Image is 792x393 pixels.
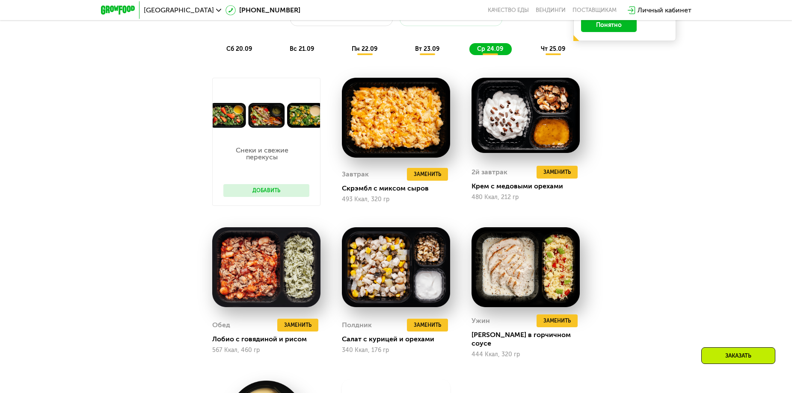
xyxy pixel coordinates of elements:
[212,347,320,354] div: 567 Ккал, 460 гр
[472,351,580,358] div: 444 Ккал, 320 гр
[572,7,617,14] div: поставщикам
[472,166,507,179] div: 2й завтрак
[541,45,565,53] span: чт 25.09
[290,45,314,53] span: вс 21.09
[144,7,214,14] span: [GEOGRAPHIC_DATA]
[581,18,637,32] button: Понятно
[284,321,311,329] span: Заменить
[223,147,301,161] p: Снеки и свежие перекусы
[212,335,327,343] div: Лобио с говядиной и рисом
[342,319,372,331] div: Полдник
[414,170,441,179] span: Заменить
[414,321,441,329] span: Заменить
[701,347,775,364] div: Заказать
[537,166,578,179] button: Заменить
[342,184,457,193] div: Скрэмбл с миксом сыров
[543,317,571,325] span: Заменить
[543,168,571,176] span: Заменить
[352,45,377,53] span: пн 22.09
[537,314,578,327] button: Заменить
[225,5,300,15] a: [PHONE_NUMBER]
[536,7,566,14] a: Вендинги
[472,331,587,348] div: [PERSON_NAME] в горчичном соусе
[477,45,503,53] span: ср 24.09
[277,319,318,331] button: Заменить
[638,5,691,15] div: Личный кабинет
[472,314,490,327] div: Ужин
[212,319,230,331] div: Обед
[342,168,369,181] div: Завтрак
[226,45,252,53] span: сб 20.09
[472,182,587,191] div: Крем с медовыми орехами
[415,45,439,53] span: вт 23.09
[342,196,450,203] div: 493 Ккал, 320 гр
[407,168,448,181] button: Заменить
[472,194,580,201] div: 480 Ккал, 212 гр
[342,335,457,343] div: Салат с курицей и орехами
[342,347,450,354] div: 340 Ккал, 176 гр
[223,184,309,197] button: Добавить
[407,319,448,331] button: Заменить
[488,7,529,14] a: Качество еды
